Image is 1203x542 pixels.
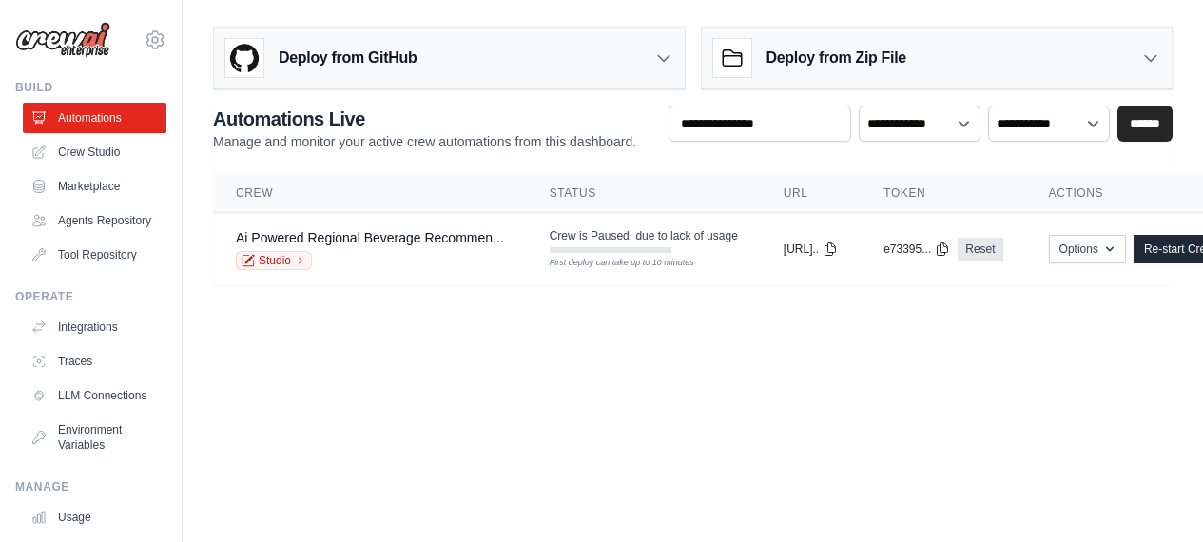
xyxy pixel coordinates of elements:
span: Crew is Paused, due to lack of usage [550,228,738,243]
a: Traces [23,346,166,377]
h3: Deploy from GitHub [279,47,417,69]
div: Operate [15,289,166,304]
a: Usage [23,502,166,532]
h3: Deploy from Zip File [766,47,906,69]
img: GitHub Logo [225,39,263,77]
a: Tool Repository [23,240,166,270]
a: Reset [958,238,1002,261]
img: Logo [15,22,110,58]
a: LLM Connections [23,380,166,411]
div: Manage [15,479,166,494]
a: Crew Studio [23,137,166,167]
a: Ai Powered Regional Beverage Recommen... [236,230,504,245]
a: Environment Variables [23,415,166,460]
a: Integrations [23,312,166,342]
div: Build [15,80,166,95]
th: Status [527,174,761,213]
a: Marketplace [23,171,166,202]
p: Manage and monitor your active crew automations from this dashboard. [213,132,636,151]
h2: Automations Live [213,106,636,132]
button: Options [1049,235,1126,263]
th: Crew [213,174,527,213]
th: URL [761,174,861,213]
th: Token [861,174,1025,213]
div: First deploy can take up to 10 minutes [550,257,671,270]
button: e73395... [883,242,950,257]
a: Agents Repository [23,205,166,236]
a: Automations [23,103,166,133]
a: Studio [236,251,312,270]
